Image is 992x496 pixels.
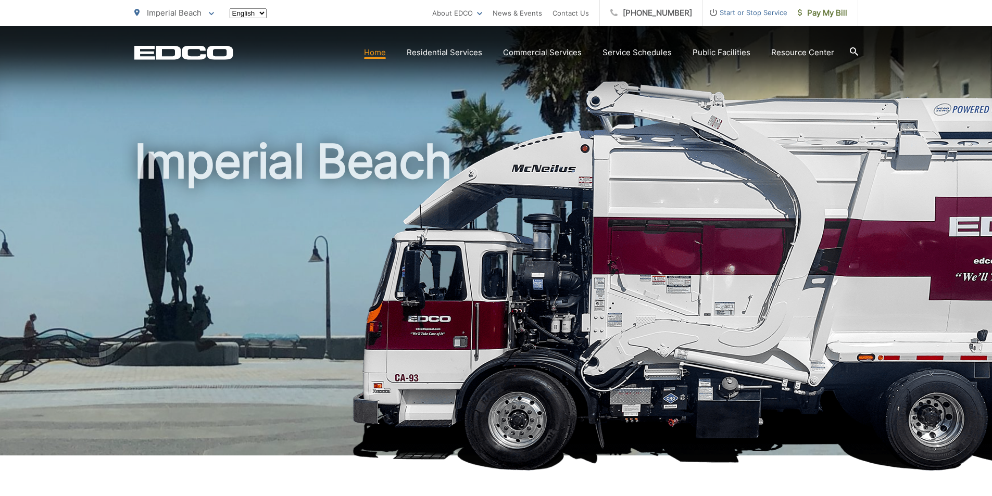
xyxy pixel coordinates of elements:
[134,45,233,60] a: EDCD logo. Return to the homepage.
[493,7,542,19] a: News & Events
[432,7,482,19] a: About EDCO
[503,46,582,59] a: Commercial Services
[798,7,847,19] span: Pay My Bill
[552,7,589,19] a: Contact Us
[602,46,672,59] a: Service Schedules
[407,46,482,59] a: Residential Services
[364,46,386,59] a: Home
[134,135,858,465] h1: Imperial Beach
[147,8,202,18] span: Imperial Beach
[230,8,267,18] select: Select a language
[771,46,834,59] a: Resource Center
[693,46,750,59] a: Public Facilities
